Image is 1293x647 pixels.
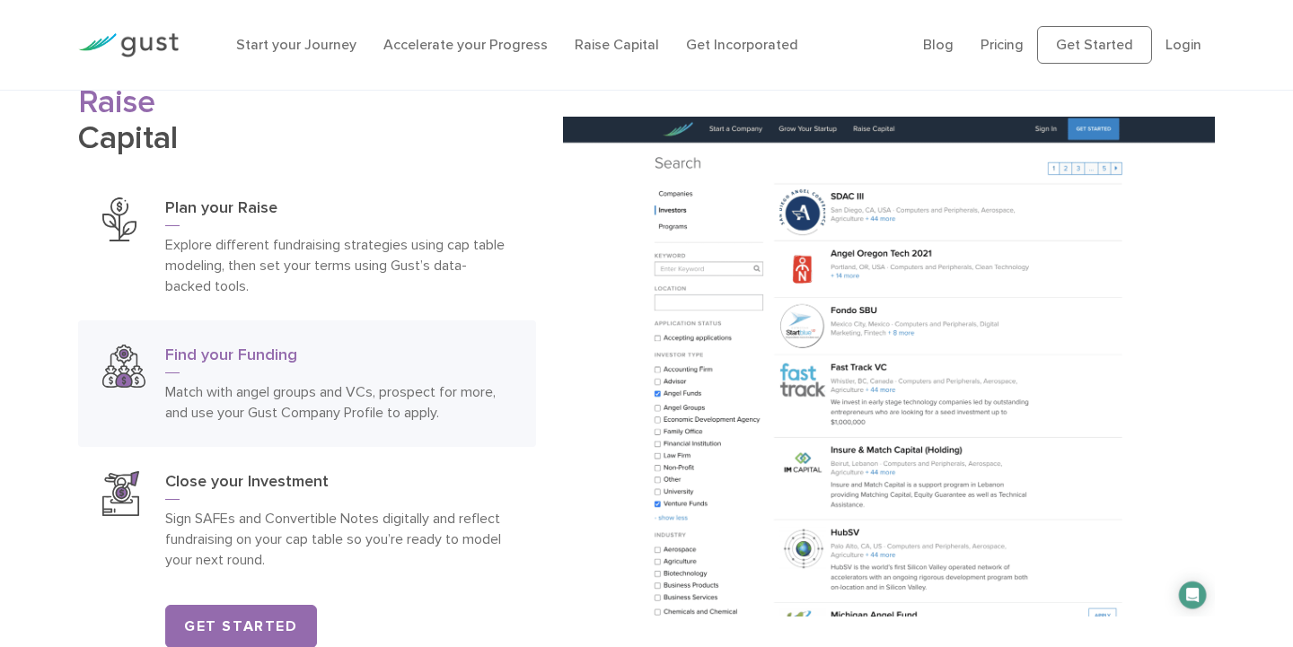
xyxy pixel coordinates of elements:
h3: Find your Funding [165,345,512,373]
a: Find Your FundingFind your FundingMatch with angel groups and VCs, prospect for more, and use you... [78,320,536,447]
a: Pricing [981,36,1024,53]
a: Raise Capital [575,36,659,53]
span: Raise [78,83,155,121]
img: Plan Your Raise [102,197,136,241]
a: Start your Journey [236,36,356,53]
h3: Close your Investment [165,471,512,500]
a: Login [1165,36,1201,53]
a: Get Incorporated [686,36,798,53]
h3: Plan your Raise [165,197,512,226]
h2: Capital [78,84,536,154]
img: Gust Logo [78,33,179,57]
a: Plan Your RaisePlan your RaiseExplore different fundraising strategies using cap table modeling, ... [78,173,536,320]
img: Find Your Funding [102,345,145,388]
img: Find Your Funding [563,117,1215,616]
a: Blog [923,36,954,53]
p: Explore different fundraising strategies using cap table modeling, then set your terms using Gust... [165,234,512,296]
a: Get Started [1037,26,1152,64]
p: Match with angel groups and VCs, prospect for more, and use your Gust Company Profile to apply. [165,381,512,423]
img: Close Your Investment [102,471,139,516]
a: Close Your InvestmentClose your InvestmentSign SAFEs and Convertible Notes digitally and reflect ... [78,447,536,594]
p: Sign SAFEs and Convertible Notes digitally and reflect fundraising on your cap table so you’re re... [165,508,512,570]
a: Accelerate your Progress [383,36,548,53]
